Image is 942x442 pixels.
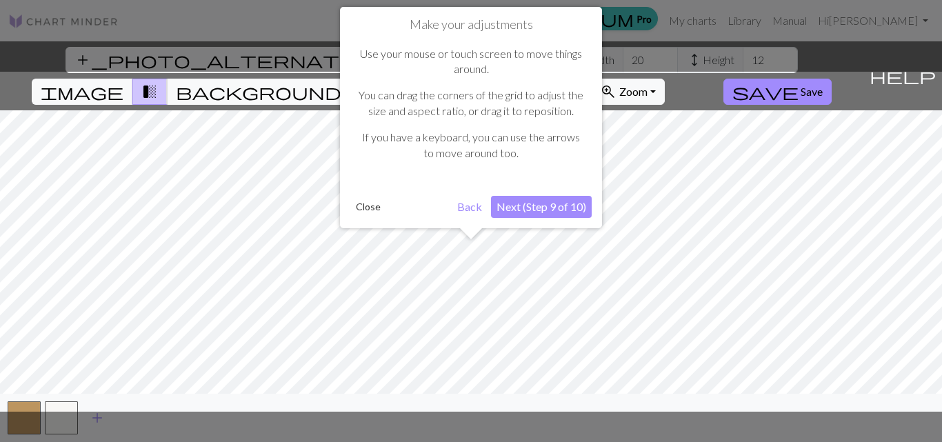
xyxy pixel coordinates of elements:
[491,196,592,218] button: Next (Step 9 of 10)
[452,196,488,218] button: Back
[350,197,386,217] button: Close
[350,17,592,32] h1: Make your adjustments
[357,46,585,77] p: Use your mouse or touch screen to move things around.
[357,88,585,119] p: You can drag the corners of the grid to adjust the size and aspect ratio, or drag it to reposition.
[340,7,602,228] div: Make your adjustments
[357,130,585,161] p: If you have a keyboard, you can use the arrows to move around too.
